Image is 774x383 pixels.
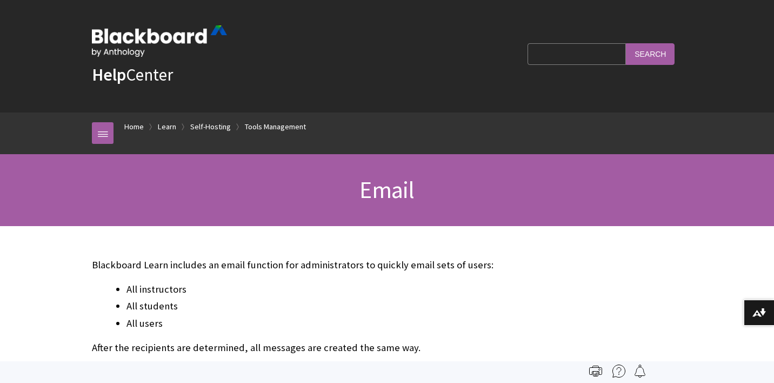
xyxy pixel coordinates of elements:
li: All students [126,299,682,314]
img: More help [612,365,625,378]
input: Search [626,43,675,64]
img: Follow this page [633,365,646,378]
strong: Help [92,64,126,85]
li: All users [126,316,682,331]
p: Blackboard Learn includes an email function for administrators to quickly email sets of users: [92,258,682,272]
li: All instructors [126,282,682,297]
img: Blackboard by Anthology [92,25,227,57]
a: Learn [158,120,176,134]
span: Email [359,175,414,204]
p: After the recipients are determined, all messages are created the same way. [92,341,682,355]
a: Self-Hosting [190,120,231,134]
a: HelpCenter [92,64,173,85]
a: Tools Management [245,120,306,134]
a: Home [124,120,144,134]
img: Print [589,365,602,378]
